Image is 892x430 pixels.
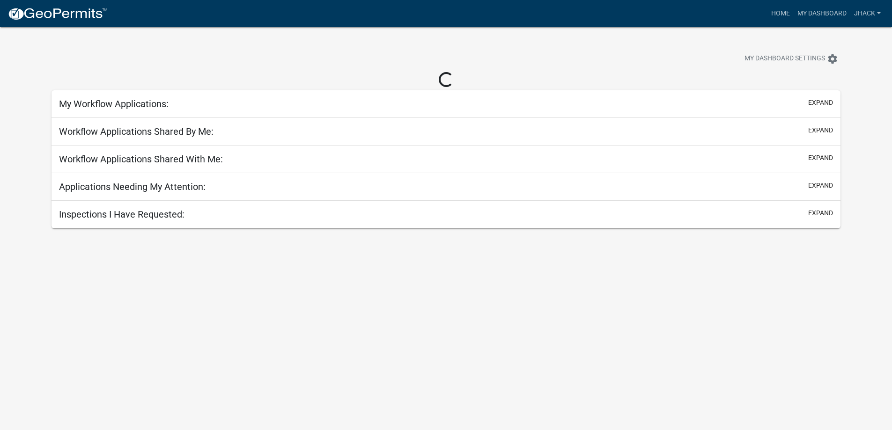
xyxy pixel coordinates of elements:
[794,5,850,22] a: My Dashboard
[59,126,214,137] h5: Workflow Applications Shared By Me:
[850,5,885,22] a: jhack
[808,153,833,163] button: expand
[808,181,833,190] button: expand
[59,98,169,109] h5: My Workflow Applications:
[737,50,846,68] button: My Dashboard Settingssettings
[808,208,833,218] button: expand
[808,98,833,108] button: expand
[767,5,794,22] a: Home
[59,153,223,165] h5: Workflow Applications Shared With Me:
[808,125,833,135] button: expand
[59,209,184,220] h5: Inspections I Have Requested:
[59,181,206,192] h5: Applications Needing My Attention:
[745,53,825,65] span: My Dashboard Settings
[827,53,838,65] i: settings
